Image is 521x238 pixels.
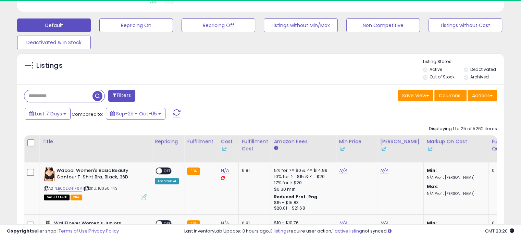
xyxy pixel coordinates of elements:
[426,145,486,152] div: Some or all of the values in this column are provided from Inventory Lab.
[426,191,483,196] p: N/A Profit [PERSON_NAME]
[380,145,421,152] div: Some or all of the values in this column are provided from Inventory Lab.
[58,186,82,191] a: B00DS4TF6A
[36,61,63,71] h5: Listings
[429,126,497,132] div: Displaying 1 to 25 of 5262 items
[339,145,374,152] div: Some or all of the values in this column are provided from Inventory Lab.
[380,167,388,174] a: N/A
[274,138,333,145] div: Amazon Fees
[72,111,103,117] span: Compared to:
[339,138,374,152] div: Min Price
[430,74,455,80] label: Out of Stock
[187,138,215,145] div: Fulfillment
[89,228,119,234] a: Privacy Policy
[426,175,483,180] p: N/A Profit [PERSON_NAME]
[380,146,387,152] img: InventoryLab Logo
[221,145,236,152] div: Some or all of the values in this column are provided from Inventory Lab.
[155,138,181,145] div: Repricing
[184,228,514,235] div: Last InventoryLab Update: 3 hours ago, require user action, not synced.
[274,194,319,200] b: Reduced Prof. Rng.
[274,180,331,186] div: 17% for > $20
[492,167,513,174] div: 0
[42,138,149,145] div: Title
[17,18,91,32] button: Default
[108,90,135,102] button: Filters
[424,135,489,162] th: The percentage added to the cost of goods (COGS) that forms the calculator for Min & Max prices.
[274,205,331,211] div: $20.01 - $21.68
[59,228,88,234] a: Terms of Use
[332,228,362,234] a: 1 active listing
[339,146,346,152] img: InventoryLab Logo
[155,178,179,184] div: Amazon AI
[380,138,421,152] div: [PERSON_NAME]
[57,167,140,182] b: Wacoal Women's Basic Beauty Contour T-Shirt Bra, Black, 36D
[274,167,331,174] div: 5% for >= $0 & <= $14.99
[270,228,289,234] a: 3 listings
[83,186,119,191] span: | SKU: 1035014431
[44,167,55,181] img: 41MxtLd2-VL._SL40_.jpg
[492,138,515,152] div: Fulfillable Quantity
[429,18,502,32] button: Listings without Cost
[423,59,504,65] p: Listing States:
[221,146,228,152] img: InventoryLab Logo
[241,167,265,174] div: 6.81
[71,195,82,200] span: FBA
[426,146,433,152] img: InventoryLab Logo
[25,108,71,120] button: Last 7 Days
[35,110,62,117] span: Last 7 Days
[221,167,229,174] a: N/A
[470,74,488,80] label: Archived
[468,90,497,101] button: Actions
[426,138,486,152] div: Markup on Cost
[7,228,32,234] strong: Copyright
[187,167,200,175] small: FBA
[44,195,70,200] span: All listings that are currently out of stock and unavailable for purchase on Amazon
[426,167,437,174] b: Min:
[241,138,268,152] div: Fulfillment Cost
[398,90,433,101] button: Save View
[99,18,173,32] button: Repricing On
[116,110,157,117] span: Sep-29 - Oct-05
[182,18,255,32] button: Repricing Off
[162,168,173,174] span: OFF
[434,90,467,101] button: Columns
[264,18,337,32] button: Listings without Min/Max
[221,138,236,152] div: Cost
[7,228,119,235] div: seller snap | |
[485,228,514,234] span: 2025-10-13 23:20 GMT
[439,92,460,99] span: Columns
[470,66,496,72] label: Deactivated
[17,36,91,49] button: Deactivated & In Stock
[274,200,331,206] div: $15 - $15.83
[44,167,147,199] div: ASIN:
[274,174,331,180] div: 10% for >= $15 & <= $20
[346,18,420,32] button: Non Competitive
[339,167,347,174] a: N/A
[426,183,438,190] b: Max:
[274,186,331,192] div: $0.30 min
[274,145,278,151] small: Amazon Fees.
[430,66,442,72] label: Active
[106,108,165,120] button: Sep-29 - Oct-05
